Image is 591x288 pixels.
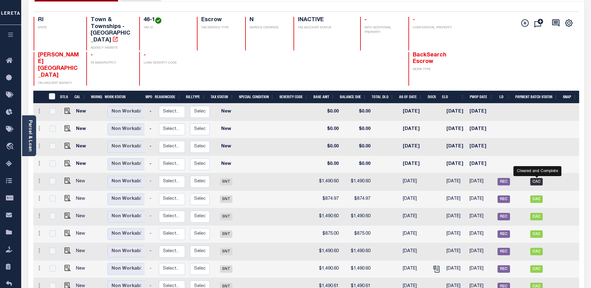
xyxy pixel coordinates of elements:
[341,173,373,191] td: $1,490.60
[498,197,510,201] a: REC
[91,52,93,58] span: -
[444,138,467,156] td: [DATE]
[212,156,240,173] td: New
[498,265,510,273] span: REC
[467,156,495,173] td: [DATE]
[144,17,189,24] h4: 46-1
[341,261,373,278] td: $1,490.60
[530,248,543,255] span: CAC
[440,91,467,103] th: ELD: activate to sort column ascending
[147,226,156,243] td: -
[147,208,156,226] td: -
[74,243,91,261] td: New
[250,17,286,24] h4: N
[220,230,232,238] span: SNT
[444,226,467,243] td: [DATE]
[147,156,156,173] td: -
[315,226,341,243] td: $875.00
[91,46,132,50] p: AGENCY WEBSITE
[315,191,341,208] td: $874.97
[413,17,415,23] span: -
[467,243,495,261] td: [DATE]
[467,103,495,121] td: [DATE]
[74,191,91,208] td: New
[315,243,341,261] td: $1,490.60
[147,261,156,278] td: -
[425,91,440,103] th: Docs
[74,156,91,173] td: New
[6,143,16,151] i: travel_explore
[28,120,32,151] a: Parcel & Loan
[45,91,58,103] th: &nbsp;
[208,91,236,103] th: Tax Status: activate to sort column ascending
[467,208,495,226] td: [DATE]
[74,121,91,138] td: New
[315,138,341,156] td: $0.00
[513,166,561,176] div: Cleared and Complete
[58,91,72,103] th: DTLS
[298,17,353,24] h4: INACTIVE
[74,138,91,156] td: New
[147,121,156,138] td: -
[315,121,341,138] td: $0.00
[498,195,510,203] span: REC
[530,249,543,254] a: CAC
[560,91,579,103] th: SNAP: activate to sort column ascending
[498,213,510,220] span: REC
[183,91,208,103] th: BillType: activate to sort column ascending
[337,91,369,103] th: Balance Due: activate to sort column ascending
[444,173,467,191] td: [DATE]
[315,261,341,278] td: $1,490.60
[236,91,277,103] th: Special Condition: activate to sort column ascending
[220,248,232,255] span: SNT
[498,230,510,238] span: REC
[341,138,373,156] td: $0.00
[341,156,373,173] td: $0.00
[341,226,373,243] td: $875.00
[315,208,341,226] td: $1,490.60
[400,156,429,173] td: [DATE]
[144,52,146,58] span: -
[220,195,232,203] span: SNT
[444,261,467,278] td: [DATE]
[72,91,88,103] th: CAL: activate to sort column ascending
[467,226,495,243] td: [DATE]
[413,52,446,65] span: BackSearch Escrow
[91,17,132,44] h4: Town & Townships - [GEOGRAPHIC_DATA]
[38,81,79,86] p: DELINQUENT AGENCY
[496,91,513,103] th: LD: activate to sort column ascending
[400,261,429,278] td: [DATE]
[74,261,91,278] td: New
[315,173,341,191] td: $1,490.60
[143,91,152,103] th: MPO
[298,26,353,30] p: TAX ACCOUNT STATUS
[530,230,543,238] span: CAC
[530,195,543,203] span: CAC
[74,173,91,191] td: New
[467,91,496,103] th: PWOP Date: activate to sort column ascending
[498,267,510,271] a: REC
[212,103,240,121] td: New
[369,91,397,103] th: Total DLQ: activate to sort column ascending
[365,26,401,35] p: WITH ADDITIONAL PROPERTY
[498,249,510,254] a: REC
[144,61,189,65] p: LOAN SEVERITY CODE
[413,26,454,30] p: CONFIDENTIAL PROPERTY
[467,121,495,138] td: [DATE]
[513,91,560,103] th: Payment Batch Status: activate to sort column ascending
[147,191,156,208] td: -
[277,91,311,103] th: Severity Code: activate to sort column ascending
[212,121,240,138] td: New
[498,178,510,185] span: REC
[311,91,337,103] th: Base Amt: activate to sort column ascending
[144,26,189,30] p: TAX ID
[220,265,232,273] span: SNT
[341,103,373,121] td: $0.00
[315,156,341,173] td: $0.00
[74,208,91,226] td: New
[147,173,156,191] td: -
[38,52,79,78] span: [PERSON_NAME][GEOGRAPHIC_DATA]
[400,243,429,261] td: [DATE]
[74,226,91,243] td: New
[467,261,495,278] td: [DATE]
